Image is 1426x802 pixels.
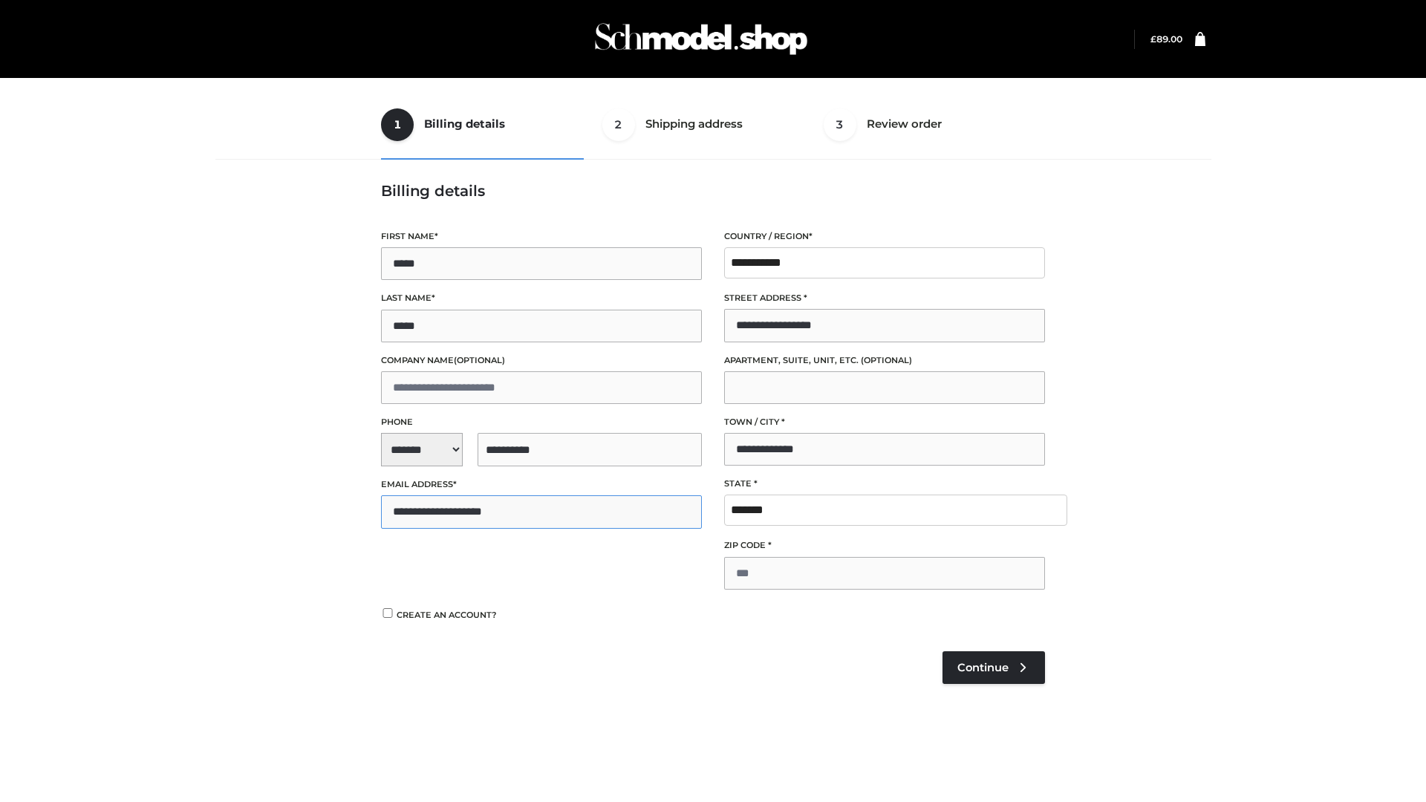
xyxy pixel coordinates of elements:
label: Country / Region [724,229,1045,244]
span: Create an account? [397,610,497,620]
span: Continue [957,661,1009,674]
h3: Billing details [381,182,1045,200]
label: Last name [381,291,702,305]
a: Continue [942,651,1045,684]
bdi: 89.00 [1150,33,1182,45]
span: £ [1150,33,1156,45]
label: State [724,477,1045,491]
span: (optional) [454,355,505,365]
img: Schmodel Admin 964 [590,10,813,68]
label: Town / City [724,415,1045,429]
label: Email address [381,477,702,492]
a: £89.00 [1150,33,1182,45]
label: Phone [381,415,702,429]
span: (optional) [861,355,912,365]
input: Create an account? [381,608,394,618]
label: Apartment, suite, unit, etc. [724,353,1045,368]
label: ZIP Code [724,538,1045,552]
label: First name [381,229,702,244]
label: Company name [381,353,702,368]
label: Street address [724,291,1045,305]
